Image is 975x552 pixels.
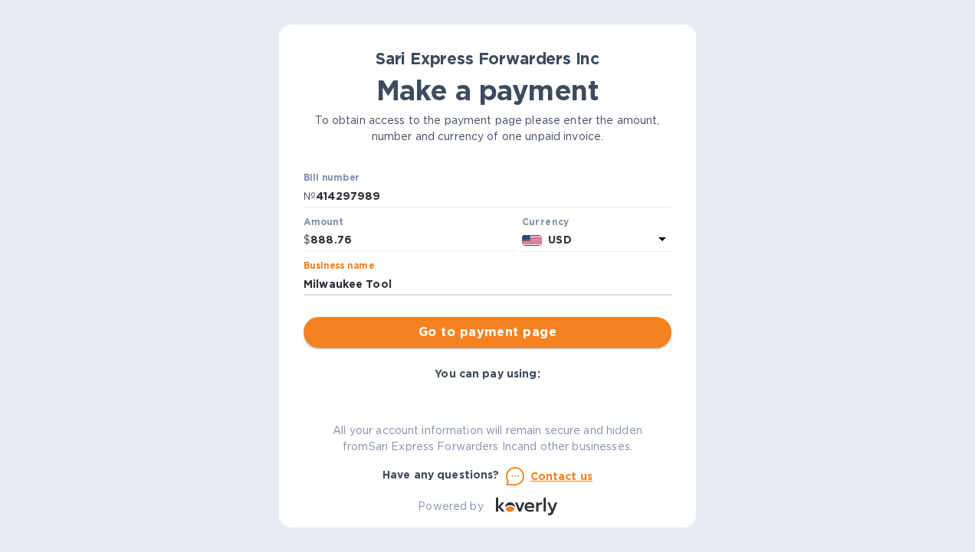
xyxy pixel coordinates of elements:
[304,188,316,204] p: №
[435,367,540,380] b: You can pay using:
[304,262,374,271] label: Business name
[304,113,671,145] p: To obtain access to the payment page please enter the amount, number and currency of one unpaid i...
[376,49,599,68] b: Sari Express Forwarders Inc
[304,174,359,183] label: Bill number
[304,273,671,296] input: Enter business name
[310,229,516,252] input: 0.00
[548,234,571,246] b: USD
[304,217,343,227] label: Amount
[304,423,671,455] p: All your account information will remain secure and hidden from Sari Express Forwarders Inc and o...
[418,498,483,514] p: Powered by
[522,235,543,246] img: USD
[316,323,659,341] span: Go to payment page
[304,317,671,348] button: Go to payment page
[316,185,671,207] input: Enter bill number
[382,469,500,481] b: Have any questions?
[530,470,593,482] u: Contact us
[304,74,671,106] h1: Make a payment
[522,216,570,227] b: Currency
[304,232,310,248] p: $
